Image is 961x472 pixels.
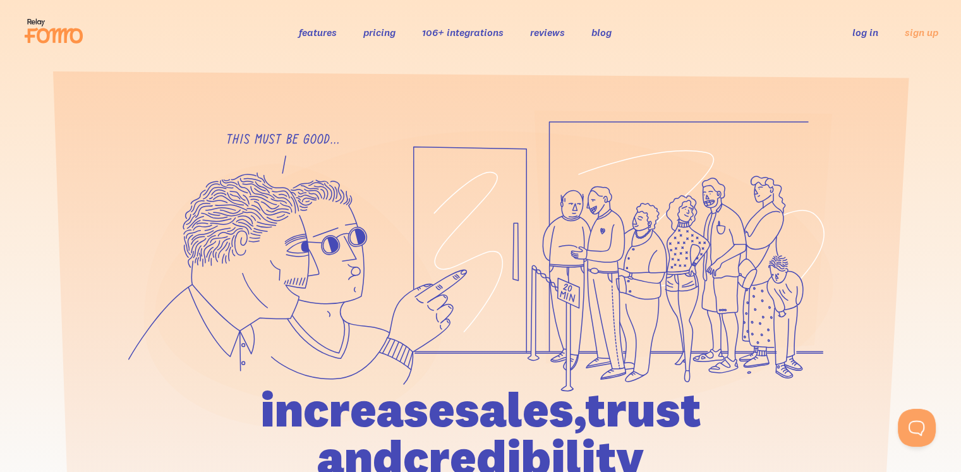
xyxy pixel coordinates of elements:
a: reviews [530,26,565,39]
a: sign up [905,26,938,39]
a: blog [591,26,612,39]
a: log in [852,26,878,39]
a: features [299,26,337,39]
a: pricing [363,26,396,39]
iframe: Help Scout Beacon - Open [898,409,936,447]
a: 106+ integrations [422,26,504,39]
